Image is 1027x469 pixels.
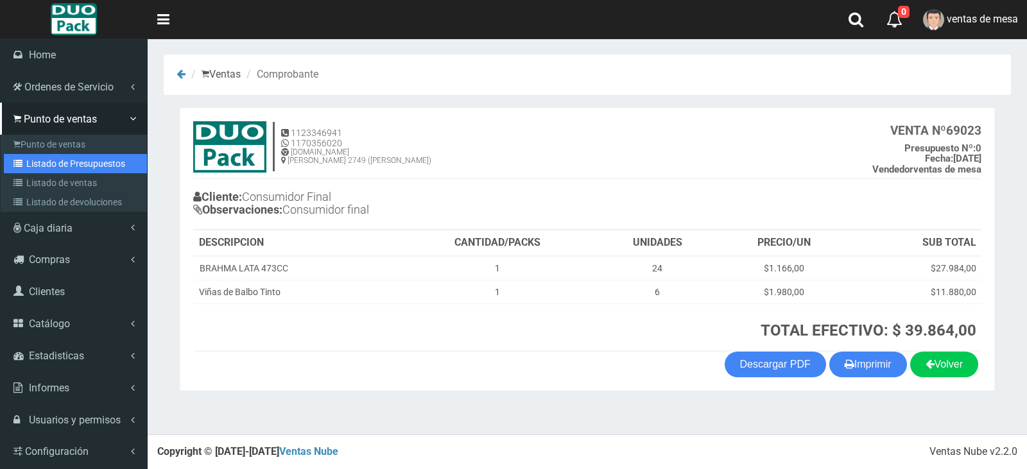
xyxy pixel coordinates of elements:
[281,128,431,148] h5: 1123346941 1170356020
[719,230,849,256] th: PRECIO/UN
[194,230,399,256] th: DESCRIPCION
[4,135,147,154] a: Punto de ventas
[194,256,399,280] td: BRAHMA LATA 473CC
[890,123,946,138] strong: VENTA Nº
[29,286,65,298] span: Clientes
[281,148,431,165] h6: [DOMAIN_NAME] [PERSON_NAME] 2749 ([PERSON_NAME])
[51,3,96,35] img: Logo grande
[596,280,719,303] td: 6
[725,352,826,377] a: Descargar PDF
[925,153,981,164] b: [DATE]
[29,49,56,61] span: Home
[29,414,121,426] span: Usuarios y permisos
[188,67,241,82] li: Ventas
[24,81,114,93] span: Ordenes de Servicio
[596,230,719,256] th: UNIDADES
[279,445,338,457] a: Ventas Nube
[399,280,596,303] td: 1
[29,253,70,266] span: Compras
[849,230,981,256] th: SUB TOTAL
[157,445,338,457] strong: Copyright © [DATE]-[DATE]
[719,280,849,303] td: $1.980,00
[829,352,907,377] button: Imprimir
[872,164,981,175] b: ventas de mesa
[193,203,282,216] b: Observaciones:
[910,352,978,377] a: Volver
[4,192,147,212] a: Listado de devoluciones
[719,256,849,280] td: $1.166,00
[24,113,97,125] span: Punto de ventas
[4,154,147,173] a: Listado de Presupuestos
[4,173,147,192] a: Listado de ventas
[925,153,953,164] strong: Fecha:
[193,187,587,223] h4: Consumidor Final Consumidor final
[193,190,242,203] b: Cliente:
[849,256,981,280] td: $27.984,00
[890,123,981,138] b: 69023
[29,350,84,362] span: Estadisticas
[29,382,69,394] span: Informes
[849,280,981,303] td: $11.880,00
[761,321,976,339] strong: TOTAL EFECTIVO: $ 39.864,00
[243,67,318,82] li: Comprobante
[194,280,399,303] td: Viñas de Balbo Tinto
[923,9,944,30] img: User Image
[193,121,266,173] img: 15ec80cb8f772e35c0579ae6ae841c79.jpg
[929,445,1017,459] div: Ventas Nube v2.2.0
[904,142,981,154] b: 0
[872,164,913,175] strong: Vendedor
[399,230,596,256] th: CANTIDAD/PACKS
[29,318,70,330] span: Catálogo
[904,142,976,154] strong: Presupuesto Nº:
[947,13,1018,25] span: ventas de mesa
[24,222,73,234] span: Caja diaria
[596,256,719,280] td: 24
[399,256,596,280] td: 1
[898,6,910,18] span: 0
